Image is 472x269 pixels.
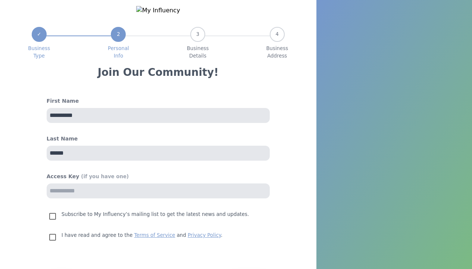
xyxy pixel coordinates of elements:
[270,27,285,42] div: 4
[111,27,126,42] div: 2
[187,45,209,60] span: Business Details
[98,66,219,79] h3: Join Our Community!
[62,231,222,239] p: I have read and agree to the and .
[47,135,270,143] h4: Last Name
[62,210,249,219] p: Subscribe to My Influency’s mailing list to get the latest news and updates.
[81,174,129,179] span: (if you have one)
[188,232,221,238] a: Privacy Policy
[190,27,205,42] div: 3
[47,97,270,105] h4: First Name
[47,173,270,180] h4: Access Key
[136,6,180,15] img: My Influency
[108,45,129,60] span: Personal Info
[266,45,288,60] span: Business Address
[134,232,175,238] a: Terms of Service
[32,27,47,42] div: ✓
[28,45,50,60] span: Business Type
